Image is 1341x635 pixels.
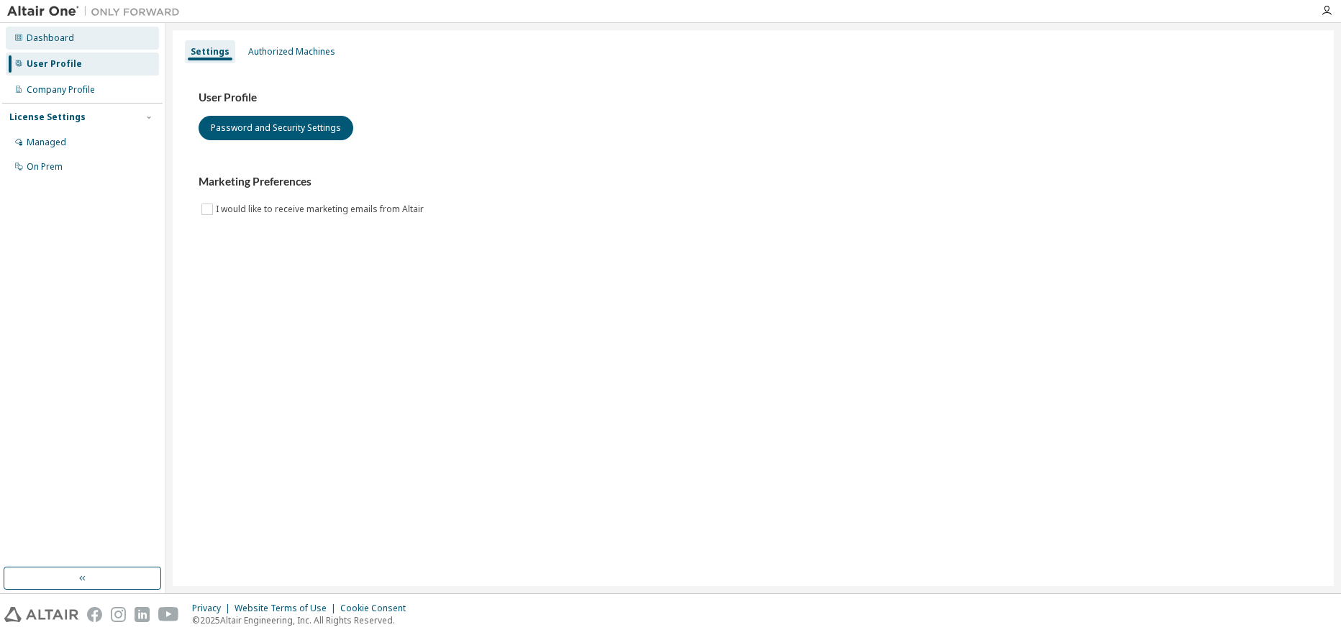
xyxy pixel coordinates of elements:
div: Cookie Consent [340,603,414,614]
label: I would like to receive marketing emails from Altair [216,201,427,218]
img: Altair One [7,4,187,19]
img: altair_logo.svg [4,607,78,622]
h3: Marketing Preferences [199,175,1308,189]
div: Company Profile [27,84,95,96]
div: Privacy [192,603,235,614]
img: linkedin.svg [135,607,150,622]
h3: User Profile [199,91,1308,105]
img: youtube.svg [158,607,179,622]
div: On Prem [27,161,63,173]
img: instagram.svg [111,607,126,622]
div: Website Terms of Use [235,603,340,614]
button: Password and Security Settings [199,116,353,140]
div: Managed [27,137,66,148]
p: © 2025 Altair Engineering, Inc. All Rights Reserved. [192,614,414,626]
img: facebook.svg [87,607,102,622]
div: Authorized Machines [248,46,335,58]
div: Settings [191,46,229,58]
div: User Profile [27,58,82,70]
div: License Settings [9,111,86,123]
div: Dashboard [27,32,74,44]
